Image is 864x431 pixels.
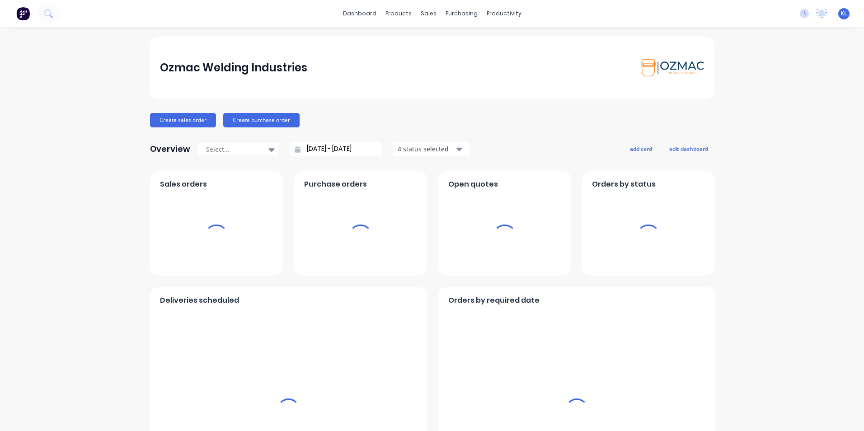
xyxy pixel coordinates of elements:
span: Purchase orders [304,179,367,190]
div: Overview [150,140,190,158]
button: Create sales order [150,113,216,127]
img: Ozmac Welding Industries [641,59,704,76]
div: 4 status selected [398,144,455,154]
span: Sales orders [160,179,207,190]
span: Orders by required date [448,295,540,306]
span: KL [841,9,847,18]
div: purchasing [441,7,482,20]
div: products [381,7,416,20]
img: Factory [16,7,30,20]
button: edit dashboard [663,143,714,155]
span: Orders by status [592,179,656,190]
a: dashboard [338,7,381,20]
button: 4 status selected [393,142,470,156]
div: Ozmac Welding Industries [160,59,307,77]
span: Deliveries scheduled [160,295,239,306]
div: sales [416,7,441,20]
div: productivity [482,7,526,20]
button: Create purchase order [223,113,300,127]
span: Open quotes [448,179,498,190]
button: add card [624,143,658,155]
